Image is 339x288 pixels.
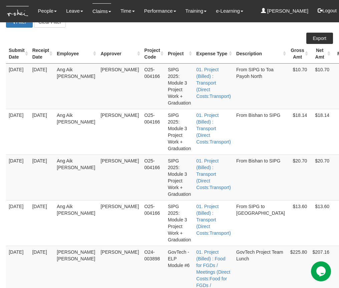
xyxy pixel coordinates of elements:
[196,67,231,99] a: 01. Project (Billed) : Transport (Direct Costs:Transport)
[310,154,332,200] td: $20.70
[165,154,194,200] td: SIPG 2025: Module 3 Project Work + Graduation
[30,109,54,154] td: [DATE]
[142,44,165,64] th: Project Code : activate to sort column ascending
[98,63,141,109] td: [PERSON_NAME]
[165,109,194,154] td: SIPG 2025: Module 3 Project Work + Graduation
[30,200,54,246] td: [DATE]
[142,63,165,109] td: O25-004166
[306,33,333,44] a: Export
[98,200,141,246] td: [PERSON_NAME]
[288,154,310,200] td: $20.70
[120,3,135,19] a: Time
[196,204,231,236] a: 01. Project (Billed) : Transport (Direct Costs:Transport)
[310,200,332,246] td: $13.60
[165,63,194,109] td: SIPG 2025: Module 3 Project Work + Graduation
[144,3,176,19] a: Performance
[165,44,194,64] th: Project : activate to sort column ascending
[66,3,83,19] a: Leave
[234,44,288,64] th: Description : activate to sort column ascending
[310,44,332,64] th: Net Amt : activate to sort column ascending
[54,63,98,109] td: Ang Aik [PERSON_NAME]
[288,200,310,246] td: $13.60
[234,109,288,154] td: From Bishan to SIPG
[261,3,309,19] a: [PERSON_NAME]
[142,154,165,200] td: O25-004166
[234,154,288,200] td: From Bishan to SIPG
[54,109,98,154] td: Ang Aik [PERSON_NAME]
[6,109,29,154] td: [DATE]
[30,63,54,109] td: [DATE]
[311,261,332,281] iframe: chat widget
[98,154,141,200] td: [PERSON_NAME]
[38,3,57,19] a: People
[288,44,310,64] th: Gross Amt : activate to sort column ascending
[6,63,29,109] td: [DATE]
[54,200,98,246] td: Ang Aik [PERSON_NAME]
[54,154,98,200] td: Ang Aik [PERSON_NAME]
[310,109,332,154] td: $18.14
[165,200,194,246] td: SIPG 2025: Module 3 Project Work + Graduation
[142,109,165,154] td: O25-004166
[234,200,288,246] td: From SIPG to [GEOGRAPHIC_DATA]
[196,113,231,144] a: 01. Project (Billed) : Transport (Direct Costs:Transport)
[216,3,243,19] a: e-Learning
[310,63,332,109] td: $10.70
[194,44,234,64] th: Expense Type : activate to sort column ascending
[98,109,141,154] td: [PERSON_NAME]
[288,109,310,154] td: $18.14
[30,154,54,200] td: [DATE]
[30,44,54,64] th: Receipt Date : activate to sort column ascending
[92,3,111,19] a: Claims
[234,63,288,109] td: From SIPG to Toa Payoh North
[98,44,141,64] th: Approver : activate to sort column ascending
[6,44,29,64] th: Submit Date : activate to sort column ascending
[6,154,29,200] td: [DATE]
[54,44,98,64] th: Employee : activate to sort column ascending
[142,200,165,246] td: O25-004166
[186,3,207,19] a: Training
[6,200,29,246] td: [DATE]
[196,158,231,190] a: 01. Project (Billed) : Transport (Direct Costs:Transport)
[288,63,310,109] td: $10.70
